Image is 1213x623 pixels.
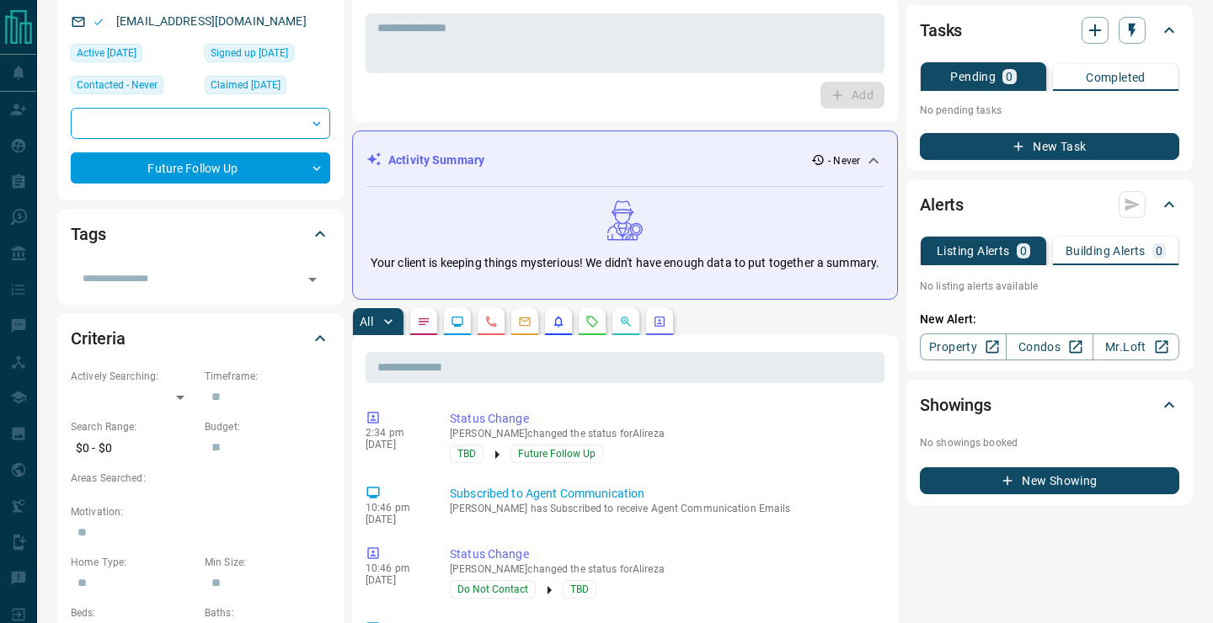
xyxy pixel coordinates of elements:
[1006,71,1013,83] p: 0
[920,435,1179,450] p: No showings booked
[71,369,196,384] p: Actively Searching:
[450,428,878,439] p: [PERSON_NAME] changed the status for Alireza
[205,44,330,67] div: Mon Feb 24 2025
[920,279,1179,294] p: No listing alerts available
[484,315,498,328] svg: Calls
[451,315,464,328] svg: Lead Browsing Activity
[450,546,878,563] p: Status Change
[1086,72,1146,83] p: Completed
[360,316,373,327] p: All
[1156,245,1162,257] p: 0
[205,419,330,434] p: Budget:
[205,555,330,570] p: Min Size:
[366,514,425,525] p: [DATE]
[920,385,1179,425] div: Showings
[1006,333,1093,360] a: Condos
[371,254,879,272] p: Your client is keeping things mysterious! We didn't have enough data to put together a summary.
[450,503,878,514] p: [PERSON_NAME] has Subscribed to receive Agent Communication Emails
[950,71,996,83] p: Pending
[71,214,330,254] div: Tags
[417,315,430,328] svg: Notes
[388,152,484,169] p: Activity Summary
[71,325,126,352] h2: Criteria
[585,315,599,328] svg: Requests
[457,581,528,598] span: Do Not Contact
[1066,245,1146,257] p: Building Alerts
[653,315,666,328] svg: Agent Actions
[518,445,596,462] span: Future Follow Up
[450,563,878,575] p: [PERSON_NAME] changed the status for Alireza
[71,504,330,519] p: Motivation:
[71,555,196,570] p: Home Type:
[366,145,884,176] div: Activity Summary- Never
[920,10,1179,51] div: Tasks
[77,45,136,61] span: Active [DATE]
[301,268,324,291] button: Open
[518,315,532,328] svg: Emails
[71,605,196,620] p: Beds:
[71,434,196,462] p: $0 - $0
[920,391,991,418] h2: Showings
[71,152,330,184] div: Future Follow Up
[920,98,1179,123] p: No pending tasks
[211,77,281,93] span: Claimed [DATE]
[552,315,565,328] svg: Listing Alerts
[920,133,1179,160] button: New Task
[71,44,196,67] div: Mon Feb 24 2025
[920,184,1179,225] div: Alerts
[366,427,425,439] p: 2:34 pm
[937,245,1010,257] p: Listing Alerts
[1093,333,1179,360] a: Mr.Loft
[828,153,860,168] p: - Never
[920,467,1179,494] button: New Showing
[366,562,425,574] p: 10:46 pm
[1020,245,1027,257] p: 0
[619,315,633,328] svg: Opportunities
[570,581,589,598] span: TBD
[920,311,1179,328] p: New Alert:
[71,221,105,248] h2: Tags
[457,445,476,462] span: TBD
[366,439,425,450] p: [DATE]
[920,333,1007,360] a: Property
[205,369,330,384] p: Timeframe:
[71,471,330,486] p: Areas Searched:
[71,318,330,359] div: Criteria
[920,17,962,44] h2: Tasks
[205,605,330,620] p: Baths:
[920,191,964,218] h2: Alerts
[211,45,288,61] span: Signed up [DATE]
[450,485,878,503] p: Subscribed to Agent Communication
[366,574,425,586] p: [DATE]
[366,502,425,514] p: 10:46 pm
[77,77,158,93] span: Contacted - Never
[71,419,196,434] p: Search Range:
[116,14,307,28] a: [EMAIL_ADDRESS][DOMAIN_NAME]
[93,16,104,28] svg: Email Valid
[450,410,878,428] p: Status Change
[205,76,330,99] div: Mon Feb 24 2025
